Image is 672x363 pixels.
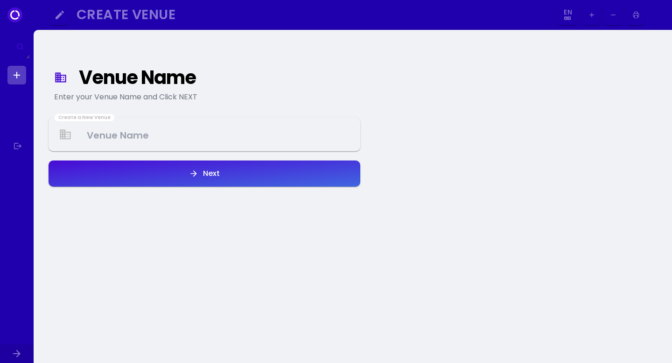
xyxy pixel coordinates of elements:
div: Venue Name [79,69,350,86]
button: Next [49,161,360,187]
div: Next [198,170,220,177]
input: Venue Name [49,121,359,148]
button: Create Venue [73,5,554,26]
div: Create Venue [77,9,545,20]
img: Image [648,7,663,22]
div: Create a New Venue [55,114,114,121]
div: Enter your Venue Name and Click NEXT [54,91,355,103]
